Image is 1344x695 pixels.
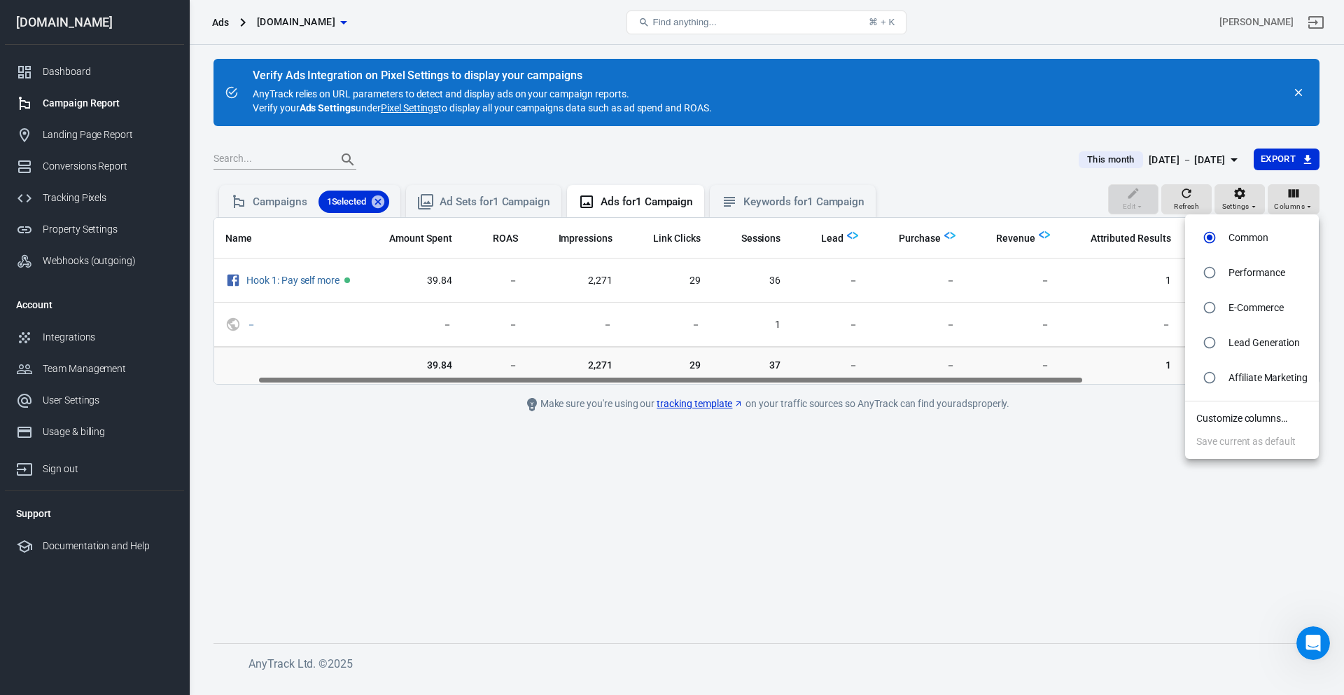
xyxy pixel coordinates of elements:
li: Customize columns… [1185,407,1319,430]
p: Lead Generation [1228,336,1300,350]
p: E-Commerce [1228,301,1284,315]
iframe: Intercom live chat [1296,626,1330,660]
p: Common [1228,230,1268,245]
p: Affiliate Marketing [1228,371,1308,385]
p: Performance [1228,266,1284,280]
